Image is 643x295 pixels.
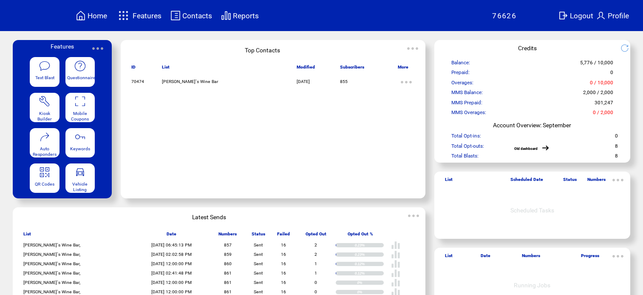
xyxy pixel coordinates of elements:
[608,11,629,20] span: Profile
[131,79,144,84] span: 70474
[391,278,400,287] img: poll%20-%20white.svg
[74,60,86,72] img: questionnaire.svg
[557,9,595,22] a: Logout
[65,128,95,158] a: Keywords
[492,11,516,20] span: 76626
[162,79,218,84] span: [PERSON_NAME]`s Wine Bar
[314,270,317,276] span: 1
[89,40,106,57] img: ellypsis.svg
[580,60,613,69] span: 5,776 / 10,000
[221,10,231,21] img: chart.svg
[76,10,86,21] img: home.svg
[224,270,232,276] span: 861
[405,207,422,224] img: ellypsis.svg
[398,64,408,74] span: More
[615,153,618,163] span: 8
[596,10,606,21] img: profile.svg
[510,177,543,186] span: Scheduled Date
[169,9,213,22] a: Contacts
[254,242,263,248] span: Sent
[23,242,80,248] span: [PERSON_NAME]`s Wine Bar,
[306,231,326,241] span: Opted Out
[314,261,317,266] span: 1
[70,146,90,152] span: Keywords
[192,214,226,221] span: Latest Sends
[88,11,107,20] span: Home
[23,252,80,257] span: [PERSON_NAME]`s Wine Bar,
[254,280,263,285] span: Sent
[340,64,364,74] span: Subscribers
[254,261,263,266] span: Sent
[398,74,415,91] img: ellypsis.svg
[254,270,263,276] span: Sent
[162,64,170,74] span: List
[314,252,317,257] span: 2
[39,131,51,143] img: auto-responders.svg
[355,252,384,257] div: 0.23%
[590,80,613,89] span: 0 / 10,000
[65,93,95,122] a: Mobile Coupons
[481,253,490,262] span: Date
[218,231,237,241] span: Numbers
[558,10,568,21] img: exit.svg
[355,271,384,275] div: 0.12%
[116,9,131,23] img: features.svg
[445,177,453,186] span: List
[67,75,96,80] span: Questionnaire
[514,146,538,151] a: Old dashboard
[391,269,400,278] img: poll%20-%20white.svg
[220,9,260,22] a: Reports
[30,93,59,122] a: Kiosk Builder
[563,177,577,186] span: Status
[518,45,537,52] span: Credits
[451,69,470,79] span: Prepaid:
[224,261,232,266] span: 860
[355,262,384,266] div: 0.12%
[224,289,232,295] span: 861
[570,11,593,20] span: Logout
[493,122,571,129] span: Account Overview: September
[65,163,95,193] a: Vehicle Listing
[74,95,86,107] img: coupons.svg
[71,111,89,122] span: Mobile Coupons
[39,60,51,72] img: text-blast.svg
[514,282,550,289] span: Running Jobs
[39,95,51,107] img: tool%201.svg
[151,242,192,248] span: [DATE] 06:45:13 PM
[224,280,232,285] span: 861
[74,166,86,178] img: vehicle-listing.svg
[37,111,52,122] span: Kiosk Builder
[133,11,161,20] span: Features
[30,128,59,158] a: Auto Responders
[297,79,310,84] span: [DATE]
[281,252,286,257] span: 16
[620,44,635,52] img: refresh.png
[65,57,95,86] a: Questionnaire
[39,166,51,178] img: qr.svg
[609,172,626,189] img: ellypsis.svg
[224,252,232,257] span: 859
[23,289,80,295] span: [PERSON_NAME]`s Wine Bar,
[340,79,348,84] span: 855
[357,281,383,285] div: 0%
[297,64,315,74] span: Modified
[30,163,59,193] a: QR Codes
[151,289,192,295] span: [DATE] 12:00:00 PM
[510,207,554,214] span: Scheduled Tasks
[357,290,383,294] div: 0%
[581,253,599,262] span: Progress
[451,80,473,89] span: Overages:
[451,109,486,119] span: MMS Overages:
[281,242,286,248] span: 16
[391,259,400,269] img: poll%20-%20white.svg
[615,133,618,143] span: 0
[131,64,136,74] span: ID
[314,242,317,248] span: 2
[445,253,453,262] span: List
[30,57,59,86] a: Text Blast
[115,7,163,24] a: Features
[23,261,80,266] span: [PERSON_NAME]`s Wine Bar,
[451,100,482,109] span: MMS Prepaid:
[35,181,54,187] span: QR Codes
[151,280,192,285] span: [DATE] 12:00:00 PM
